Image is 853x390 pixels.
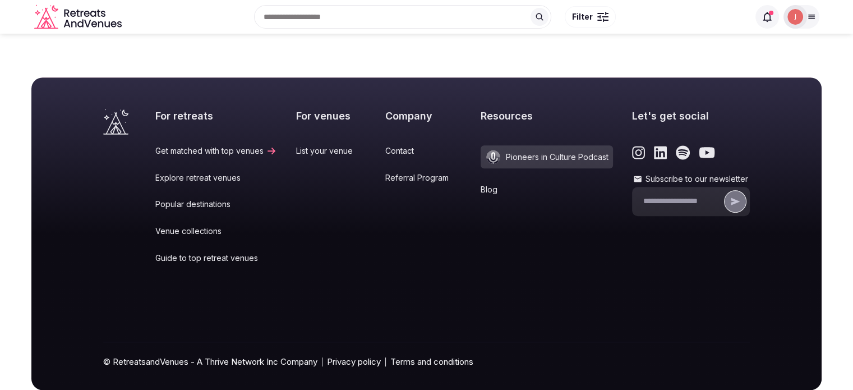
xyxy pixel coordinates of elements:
img: Joanna Asiukiewicz [787,9,803,25]
h2: For venues [296,109,366,123]
a: Privacy policy [327,356,381,368]
a: Explore retreat venues [155,172,277,183]
a: Contact [385,145,462,157]
a: Blog [481,184,613,195]
a: Get matched with top venues [155,145,277,157]
h2: Resources [481,109,613,123]
a: Pioneers in Culture Podcast [481,145,613,168]
svg: Retreats and Venues company logo [34,4,124,30]
a: Popular destinations [155,199,277,210]
div: © RetreatsandVenues - A Thrive Network Inc Company [103,342,750,390]
h2: Let's get social [632,109,750,123]
a: Visit the homepage [103,109,128,135]
h2: For retreats [155,109,277,123]
a: Link to the retreats and venues Youtube page [699,145,715,160]
a: Link to the retreats and venues Instagram page [632,145,645,160]
a: Terms and conditions [390,356,473,368]
a: Link to the retreats and venues Spotify page [676,145,690,160]
a: Venue collections [155,226,277,237]
a: Link to the retreats and venues LinkedIn page [654,145,667,160]
span: Filter [572,11,593,22]
a: Guide to top retreat venues [155,253,277,264]
a: Visit the homepage [34,4,124,30]
a: Referral Program [385,172,462,183]
label: Subscribe to our newsletter [632,173,750,185]
h2: Company [385,109,462,123]
button: Filter [565,6,616,27]
a: List your venue [296,145,366,157]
